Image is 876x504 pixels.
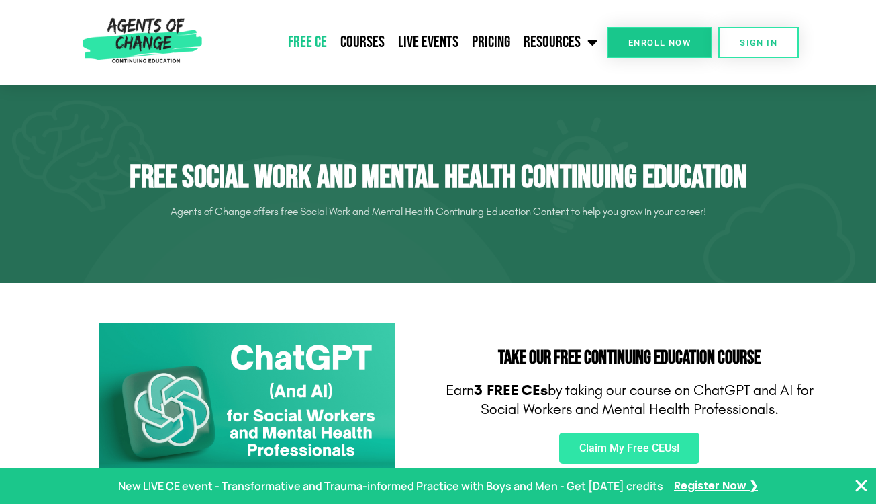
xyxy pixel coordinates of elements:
a: Courses [334,26,391,59]
a: Live Events [391,26,465,59]
a: Register Now ❯ [674,476,758,496]
a: Pricing [465,26,517,59]
b: 3 FREE CEs [474,382,548,399]
a: Claim My Free CEUs! [559,433,699,464]
a: SIGN IN [718,27,799,58]
p: Agents of Change offers free Social Work and Mental Health Continuing Education Content to help y... [62,201,814,222]
nav: Menu [207,26,604,59]
button: Close Banner [853,478,869,494]
p: Earn by taking our course on ChatGPT and AI for Social Workers and Mental Health Professionals. [445,381,814,419]
span: SIGN IN [740,38,777,47]
a: Enroll Now [607,27,712,58]
a: Free CE [281,26,334,59]
p: New LIVE CE event - Transformative and Trauma-informed Practice with Boys and Men - Get [DATE] cr... [118,476,663,496]
h1: Free Social Work and Mental Health Continuing Education [62,159,814,198]
h2: Take Our FREE Continuing Education Course [445,349,814,368]
a: Resources [517,26,604,59]
span: Claim My Free CEUs! [579,443,679,454]
span: Enroll Now [628,38,691,47]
